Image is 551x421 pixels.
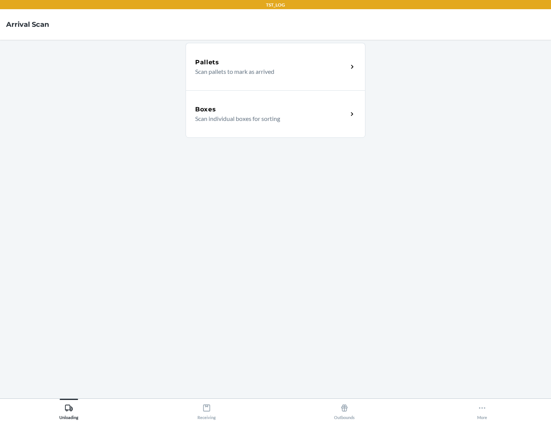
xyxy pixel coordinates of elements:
a: PalletsScan pallets to mark as arrived [186,43,365,90]
a: BoxesScan individual boxes for sorting [186,90,365,138]
div: Unloading [59,401,78,420]
div: Receiving [197,401,216,420]
h4: Arrival Scan [6,20,49,29]
p: Scan pallets to mark as arrived [195,67,342,76]
p: TST_LOG [266,2,285,8]
h5: Pallets [195,58,219,67]
button: Outbounds [275,399,413,420]
button: Receiving [138,399,275,420]
div: More [477,401,487,420]
button: More [413,399,551,420]
div: Outbounds [334,401,355,420]
p: Scan individual boxes for sorting [195,114,342,123]
h5: Boxes [195,105,216,114]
